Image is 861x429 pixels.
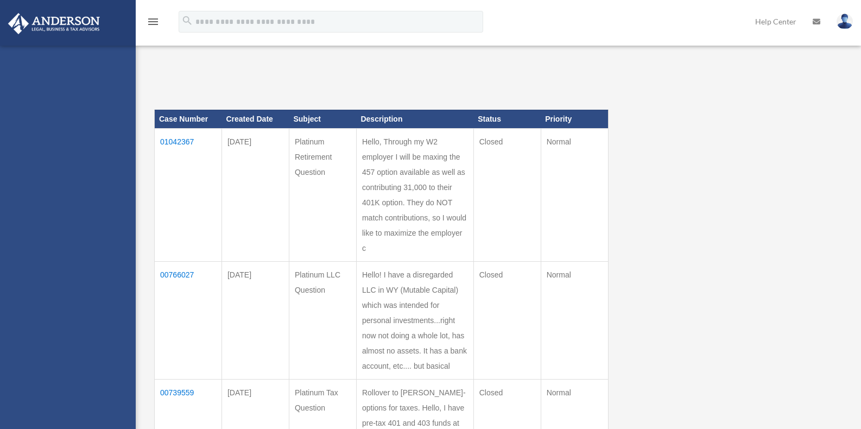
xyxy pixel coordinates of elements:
td: 00766027 [155,261,222,379]
th: Created Date [221,110,289,128]
td: Hello! I have a disregarded LLC in WY (Mutable Capital) which was intended for personal investmen... [356,261,473,379]
td: Closed [473,128,541,261]
i: menu [147,15,160,28]
th: Status [473,110,541,128]
td: [DATE] [221,261,289,379]
td: Platinum LLC Question [289,261,356,379]
i: search [181,15,193,27]
td: Closed [473,261,541,379]
th: Case Number [155,110,222,128]
td: Normal [541,261,608,379]
td: Platinum Retirement Question [289,128,356,261]
th: Priority [541,110,608,128]
td: Normal [541,128,608,261]
td: Hello, Through my W2 employer I will be maxing the 457 option available as well as contributing 3... [356,128,473,261]
td: 01042367 [155,128,222,261]
img: Anderson Advisors Platinum Portal [5,13,103,34]
th: Subject [289,110,356,128]
td: [DATE] [221,128,289,261]
img: User Pic [837,14,853,29]
a: menu [147,19,160,28]
th: Description [356,110,473,128]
